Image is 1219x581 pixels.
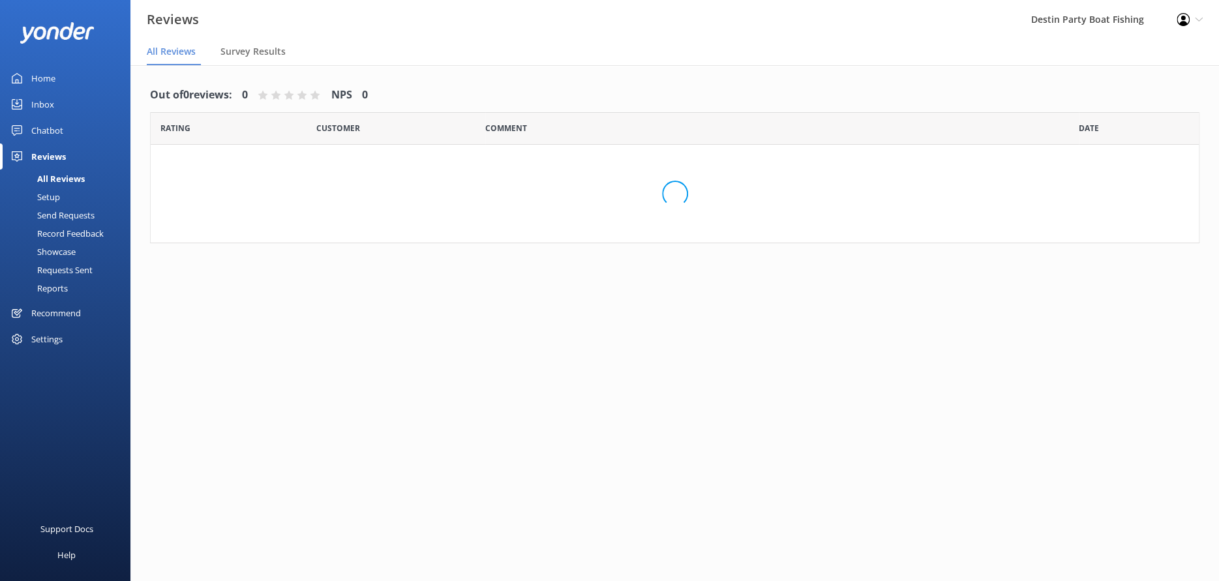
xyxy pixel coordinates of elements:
div: Help [57,542,76,568]
span: Question [485,122,527,134]
div: Record Feedback [8,224,104,243]
a: Setup [8,188,130,206]
a: All Reviews [8,170,130,188]
div: Reviews [31,143,66,170]
span: Date [316,122,360,134]
img: yonder-white-logo.png [20,22,95,44]
div: Support Docs [40,516,93,542]
span: Date [1079,122,1099,134]
h4: 0 [362,87,368,104]
h4: NPS [331,87,352,104]
h3: Reviews [147,9,199,30]
a: Showcase [8,243,130,261]
div: Showcase [8,243,76,261]
div: Reports [8,279,68,297]
div: Home [31,65,55,91]
div: Chatbot [31,117,63,143]
a: Send Requests [8,206,130,224]
div: Setup [8,188,60,206]
h4: Out of 0 reviews: [150,87,232,104]
div: Recommend [31,300,81,326]
a: Record Feedback [8,224,130,243]
span: All Reviews [147,45,196,58]
span: Date [160,122,190,134]
div: Send Requests [8,206,95,224]
div: Requests Sent [8,261,93,279]
span: Survey Results [220,45,286,58]
h4: 0 [242,87,248,104]
div: Inbox [31,91,54,117]
a: Reports [8,279,130,297]
div: Settings [31,326,63,352]
div: All Reviews [8,170,85,188]
a: Requests Sent [8,261,130,279]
